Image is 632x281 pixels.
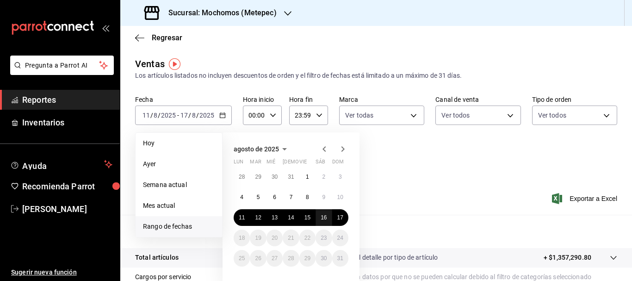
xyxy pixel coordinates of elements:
[299,209,316,226] button: 15 de agosto de 2025
[192,112,196,119] input: --
[22,94,112,106] span: Reportes
[316,209,332,226] button: 16 de agosto de 2025
[250,159,261,169] abbr: martes
[283,250,299,267] button: 28 de agosto de 2025
[299,169,316,185] button: 1 de agosto de 2025
[250,209,266,226] button: 12 de agosto de 2025
[337,194,343,200] abbr: 10 de agosto de 2025
[135,57,165,71] div: Ventas
[316,189,332,206] button: 9 de agosto de 2025
[169,58,180,70] img: Tooltip marker
[255,235,261,241] abbr: 19 de agosto de 2025
[316,230,332,246] button: 23 de agosto de 2025
[143,222,215,231] span: Rango de fechas
[339,96,424,103] label: Marca
[234,209,250,226] button: 11 de agosto de 2025
[22,203,112,215] span: [PERSON_NAME]
[266,209,283,226] button: 13 de agosto de 2025
[299,189,316,206] button: 8 de agosto de 2025
[234,189,250,206] button: 4 de agosto de 2025
[102,24,109,31] button: open_drawer_menu
[321,235,327,241] abbr: 23 de agosto de 2025
[435,96,520,103] label: Canal de venta
[288,174,294,180] abbr: 31 de julio de 2025
[10,56,114,75] button: Pregunta a Parrot AI
[250,230,266,246] button: 19 de agosto de 2025
[299,230,316,246] button: 22 de agosto de 2025
[250,169,266,185] button: 29 de julio de 2025
[143,180,215,190] span: Semana actual
[161,7,277,19] h3: Sucursal: Mochomos (Metepec)
[304,255,310,262] abbr: 29 de agosto de 2025
[532,96,617,103] label: Tipo de orden
[441,111,470,120] span: Ver todos
[152,33,182,42] span: Regresar
[243,96,282,103] label: Hora inicio
[304,235,310,241] abbr: 22 de agosto de 2025
[332,189,348,206] button: 10 de agosto de 2025
[332,159,344,169] abbr: domingo
[135,96,232,103] label: Fecha
[143,138,215,148] span: Hoy
[272,174,278,180] abbr: 30 de julio de 2025
[161,112,176,119] input: ----
[25,61,99,70] span: Pregunta a Parrot AI
[199,112,215,119] input: ----
[255,255,261,262] abbr: 26 de agosto de 2025
[150,112,153,119] span: /
[239,214,245,221] abbr: 11 de agosto de 2025
[345,111,373,120] span: Ver todas
[153,112,158,119] input: --
[337,214,343,221] abbr: 17 de agosto de 2025
[273,194,276,200] abbr: 6 de agosto de 2025
[234,250,250,267] button: 25 de agosto de 2025
[135,253,179,262] p: Total artículos
[250,189,266,206] button: 5 de agosto de 2025
[299,250,316,267] button: 29 de agosto de 2025
[255,174,261,180] abbr: 29 de julio de 2025
[288,235,294,241] abbr: 21 de agosto de 2025
[240,194,243,200] abbr: 4 de agosto de 2025
[234,144,290,155] button: agosto de 2025
[143,201,215,211] span: Mes actual
[332,230,348,246] button: 24 de agosto de 2025
[316,250,332,267] button: 30 de agosto de 2025
[299,159,307,169] abbr: viernes
[337,235,343,241] abbr: 24 de agosto de 2025
[196,112,199,119] span: /
[180,112,188,119] input: --
[239,255,245,262] abbr: 25 de agosto de 2025
[234,145,279,153] span: agosto de 2025
[266,230,283,246] button: 20 de agosto de 2025
[266,189,283,206] button: 6 de agosto de 2025
[255,214,261,221] abbr: 12 de agosto de 2025
[316,169,332,185] button: 2 de agosto de 2025
[283,169,299,185] button: 31 de julio de 2025
[142,112,150,119] input: --
[272,255,278,262] abbr: 27 de agosto de 2025
[283,230,299,246] button: 21 de agosto de 2025
[290,194,293,200] abbr: 7 de agosto de 2025
[339,174,342,180] abbr: 3 de agosto de 2025
[239,235,245,241] abbr: 18 de agosto de 2025
[288,255,294,262] abbr: 28 de agosto de 2025
[332,209,348,226] button: 17 de agosto de 2025
[538,111,566,120] span: Ver todos
[283,189,299,206] button: 7 de agosto de 2025
[304,214,310,221] abbr: 15 de agosto de 2025
[306,174,309,180] abbr: 1 de agosto de 2025
[554,193,617,204] span: Exportar a Excel
[337,255,343,262] abbr: 31 de agosto de 2025
[306,194,309,200] abbr: 8 de agosto de 2025
[266,250,283,267] button: 27 de agosto de 2025
[22,180,112,193] span: Recomienda Parrot
[239,174,245,180] abbr: 28 de julio de 2025
[272,235,278,241] abbr: 20 de agosto de 2025
[544,253,591,262] p: + $1,357,290.80
[283,159,337,169] abbr: jueves
[332,169,348,185] button: 3 de agosto de 2025
[143,159,215,169] span: Ayer
[266,159,275,169] abbr: miércoles
[177,112,179,119] span: -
